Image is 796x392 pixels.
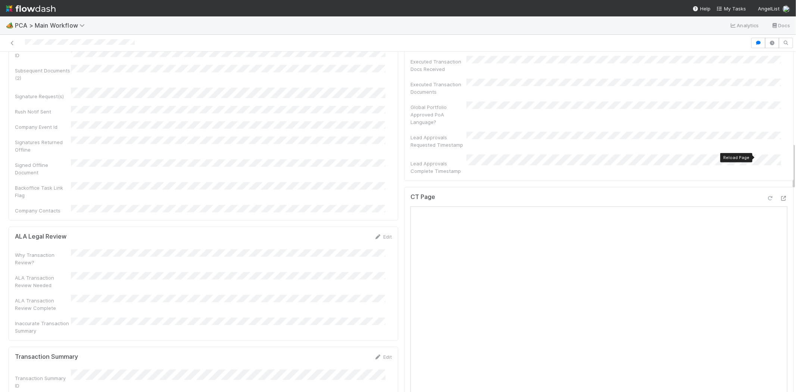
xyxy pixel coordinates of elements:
div: Why Transaction Review? [15,251,71,266]
div: ID [15,52,71,59]
div: Transaction Summary ID [15,374,71,389]
h5: CT Page [411,193,435,201]
h5: Transaction Summary [15,353,78,361]
div: Lead Approvals Requested Timestamp [411,134,466,149]
span: 🏕️ [6,22,13,28]
img: avatar_5106bb14-94e9-4897-80de-6ae81081f36d.png [783,5,790,13]
a: Edit [374,354,392,360]
span: PCA > Main Workflow [15,22,88,29]
span: AngelList [758,6,780,12]
div: Lead Approvals Complete Timestamp [411,160,466,175]
div: Signature Request(s) [15,93,71,100]
div: Executed Transaction Documents [411,81,466,96]
div: Global Portfolio Approved PoA Language? [411,103,466,126]
img: logo-inverted-e16ddd16eac7371096b0.svg [6,2,56,15]
div: Signed Offline Document [15,161,71,176]
span: My Tasks [717,6,746,12]
div: Signatures Returned Offline [15,139,71,153]
h5: ALA Legal Review [15,233,66,240]
div: Rush Notif Sent [15,108,71,115]
div: Executed Transaction Docs Received [411,58,466,73]
div: ALA Transaction Review Needed [15,274,71,289]
div: Inaccurate Transaction Summary [15,320,71,335]
a: Analytics [730,21,759,30]
a: My Tasks [717,5,746,12]
div: Company Contacts [15,207,71,214]
div: Company Event Id [15,123,71,131]
a: Docs [771,21,790,30]
div: Help [693,5,711,12]
a: Edit [374,234,392,240]
div: Subsequent Documents (2) [15,67,71,82]
div: Backoffice Task Link Flag [15,184,71,199]
div: ALA Transaction Review Complete [15,297,71,312]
